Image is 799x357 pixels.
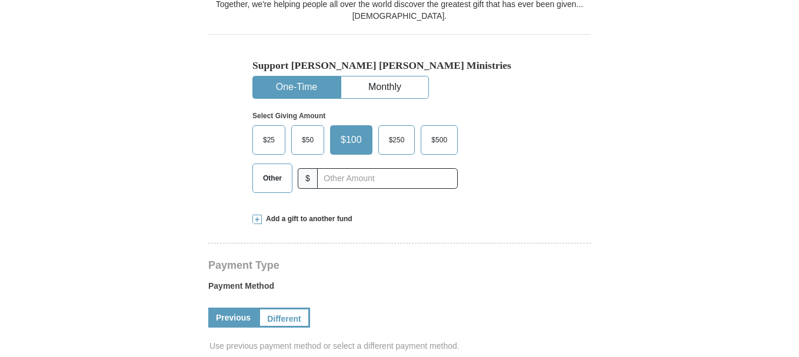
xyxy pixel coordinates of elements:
[209,340,592,352] span: Use previous payment method or select a different payment method.
[383,131,411,149] span: $250
[208,308,258,328] a: Previous
[425,131,453,149] span: $500
[317,168,458,189] input: Other Amount
[253,76,340,98] button: One-Time
[208,280,591,298] label: Payment Method
[257,131,281,149] span: $25
[257,169,288,187] span: Other
[262,214,352,224] span: Add a gift to another fund
[252,112,325,120] strong: Select Giving Amount
[208,261,591,270] h4: Payment Type
[296,131,319,149] span: $50
[335,131,368,149] span: $100
[252,59,547,72] h5: Support [PERSON_NAME] [PERSON_NAME] Ministries
[258,308,310,328] a: Different
[298,168,318,189] span: $
[341,76,428,98] button: Monthly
